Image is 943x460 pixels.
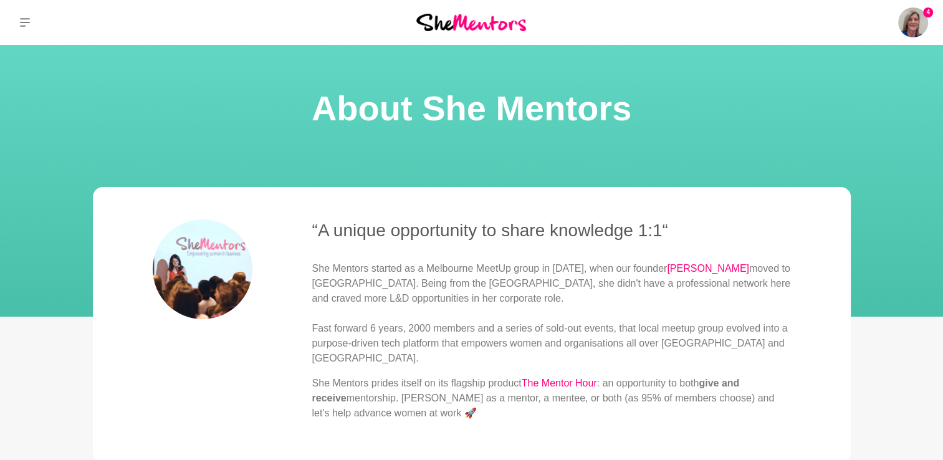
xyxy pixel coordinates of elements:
[898,7,928,37] img: Kate Smyth
[522,378,597,388] a: The Mentor Hour
[923,7,933,17] span: 4
[416,14,526,31] img: She Mentors Logo
[15,85,928,132] h1: About She Mentors
[312,219,791,241] h3: “A unique opportunity to share knowledge 1:1“
[312,261,791,366] p: She Mentors started as a Melbourne MeetUp group in [DATE], when our founder moved to [GEOGRAPHIC_...
[667,263,749,274] a: [PERSON_NAME]
[898,7,928,37] a: Kate Smyth4
[312,376,791,421] p: She Mentors prides itself on its flagship product : an opportunity to both mentorship. [PERSON_NA...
